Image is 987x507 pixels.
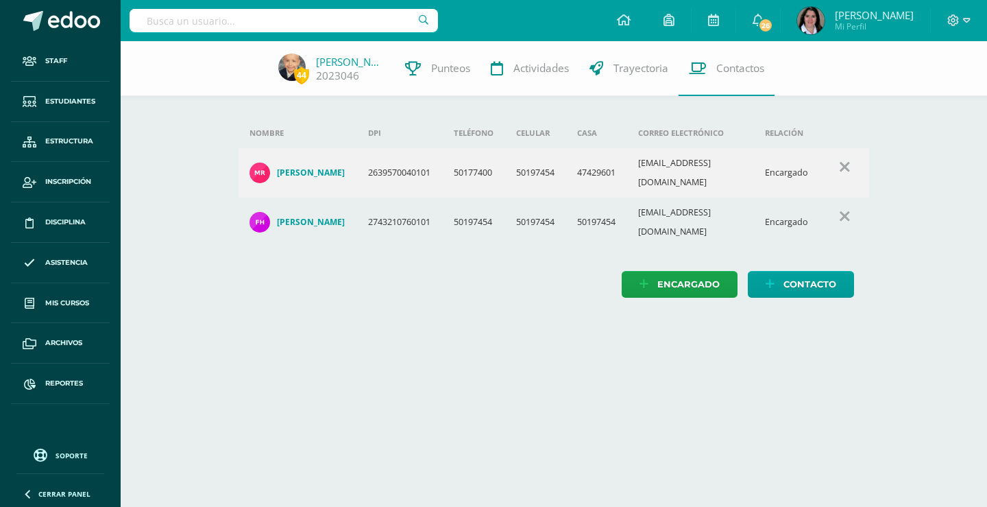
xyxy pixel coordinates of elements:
[45,96,95,107] span: Estudiantes
[45,176,91,187] span: Inscripción
[622,271,738,298] a: Encargado
[249,212,346,233] a: [PERSON_NAME]
[45,378,83,389] span: Reportes
[505,118,566,148] th: Celular
[277,217,345,228] h4: [PERSON_NAME]
[754,198,820,247] td: Encargado
[443,148,505,198] td: 50177400
[835,8,914,22] span: [PERSON_NAME]
[11,283,110,324] a: Mis cursos
[443,198,505,247] td: 50197454
[11,162,110,202] a: Inscripción
[249,163,346,183] a: [PERSON_NAME]
[278,54,306,81] img: f365c64e9dd310e0884596c78dfdef16.png
[11,41,110,82] a: Staff
[45,338,82,349] span: Archivos
[505,198,566,247] td: 50197454
[566,148,627,198] td: 47429601
[627,148,754,198] td: [EMAIL_ADDRESS][DOMAIN_NAME]
[11,82,110,122] a: Estudiantes
[11,122,110,163] a: Estructura
[316,69,359,83] a: 2023046
[566,198,627,247] td: 50197454
[130,9,438,32] input: Busca un usuario...
[679,41,775,96] a: Contactos
[277,167,345,178] h4: [PERSON_NAME]
[443,118,505,148] th: Teléfono
[579,41,679,96] a: Trayectoria
[45,257,88,268] span: Asistencia
[294,67,309,84] span: 44
[566,118,627,148] th: Casa
[395,41,480,96] a: Punteos
[249,212,270,233] img: 866ef48df3b4b68ea45fb47ef3a39e14.png
[11,323,110,364] a: Archivos
[45,136,93,147] span: Estructura
[357,198,443,247] td: 2743210760101
[754,118,820,148] th: Relación
[316,55,385,69] a: [PERSON_NAME]
[11,364,110,404] a: Reportes
[45,56,67,67] span: Staff
[239,118,357,148] th: Nombre
[513,61,569,75] span: Actividades
[627,118,754,148] th: Correo electrónico
[249,163,270,183] img: 9aaf220509eb449dab9fc10c04e3dd96.png
[758,18,773,33] span: 26
[627,198,754,247] td: [EMAIL_ADDRESS][DOMAIN_NAME]
[797,7,825,34] img: dbaff9155df2cbddabe12780bec20cac.png
[748,271,854,298] a: Contacto
[657,272,720,297] span: Encargado
[431,61,470,75] span: Punteos
[16,445,104,464] a: Soporte
[754,148,820,198] td: Encargado
[613,61,668,75] span: Trayectoria
[11,202,110,243] a: Disciplina
[38,489,90,499] span: Cerrar panel
[480,41,579,96] a: Actividades
[505,148,566,198] td: 50197454
[835,21,914,32] span: Mi Perfil
[11,243,110,283] a: Asistencia
[357,148,443,198] td: 2639570040101
[45,217,86,228] span: Disciplina
[56,451,88,460] span: Soporte
[783,272,836,297] span: Contacto
[357,118,443,148] th: DPI
[716,61,764,75] span: Contactos
[45,298,89,309] span: Mis cursos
